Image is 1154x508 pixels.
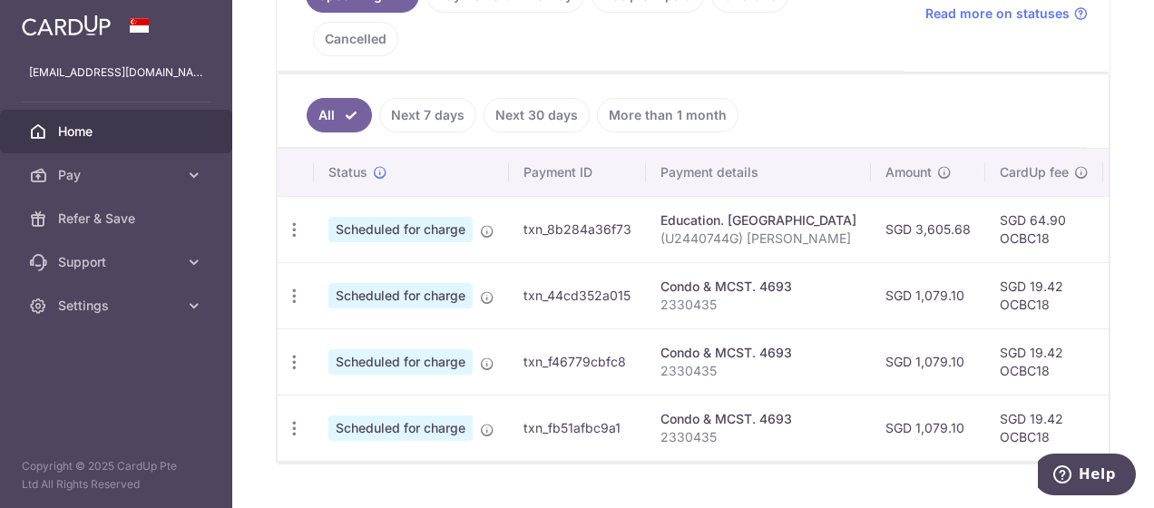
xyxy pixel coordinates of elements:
[660,230,856,248] p: (U2440744G) [PERSON_NAME]
[660,211,856,230] div: Education. [GEOGRAPHIC_DATA]
[22,15,111,36] img: CardUp
[328,163,367,181] span: Status
[509,149,646,196] th: Payment ID
[871,328,985,395] td: SGD 1,079.10
[58,122,178,141] span: Home
[660,296,856,314] p: 2330435
[1000,163,1069,181] span: CardUp fee
[660,410,856,428] div: Condo & MCST. 4693
[871,395,985,461] td: SGD 1,079.10
[29,63,203,82] p: [EMAIL_ADDRESS][DOMAIN_NAME]
[871,262,985,328] td: SGD 1,079.10
[871,196,985,262] td: SGD 3,605.68
[925,5,1088,23] a: Read more on statuses
[379,98,476,132] a: Next 7 days
[58,166,178,184] span: Pay
[646,149,871,196] th: Payment details
[509,196,646,262] td: txn_8b284a36f73
[660,278,856,296] div: Condo & MCST. 4693
[885,163,932,181] span: Amount
[1038,454,1136,499] iframe: Opens a widget where you can find more information
[328,283,473,308] span: Scheduled for charge
[597,98,738,132] a: More than 1 month
[328,349,473,375] span: Scheduled for charge
[660,344,856,362] div: Condo & MCST. 4693
[484,98,590,132] a: Next 30 days
[925,5,1070,23] span: Read more on statuses
[58,297,178,315] span: Settings
[313,22,398,56] a: Cancelled
[985,196,1103,262] td: SGD 64.90 OCBC18
[328,217,473,242] span: Scheduled for charge
[509,262,646,328] td: txn_44cd352a015
[660,362,856,380] p: 2330435
[58,210,178,228] span: Refer & Save
[509,395,646,461] td: txn_fb51afbc9a1
[328,415,473,441] span: Scheduled for charge
[985,328,1103,395] td: SGD 19.42 OCBC18
[985,262,1103,328] td: SGD 19.42 OCBC18
[307,98,372,132] a: All
[660,428,856,446] p: 2330435
[58,253,178,271] span: Support
[509,328,646,395] td: txn_f46779cbfc8
[985,395,1103,461] td: SGD 19.42 OCBC18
